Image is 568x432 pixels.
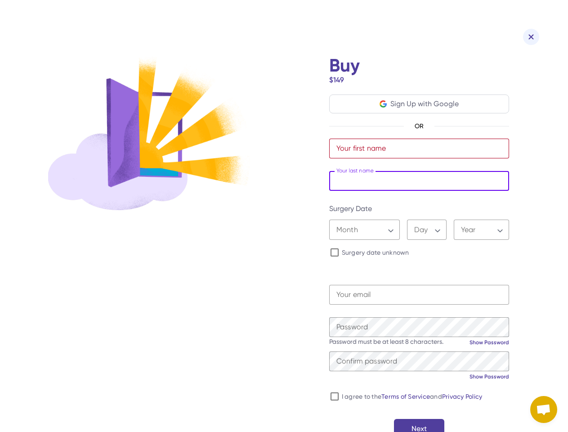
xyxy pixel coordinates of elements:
label: Surgery Date [329,203,509,214]
label: I agree to the and [340,392,483,401]
div: Sign Up with Google [390,99,459,109]
a: Privacy Policy [442,393,483,400]
span: OR [404,121,434,131]
img: Buy illustration [48,57,250,210]
div: Password must be at least 8 characters. [329,337,443,346]
button: Sign Up with Google [380,99,459,109]
a: Show Password [470,339,509,346]
div: $149 [329,75,344,85]
div: Open chat [530,396,557,423]
img: Close icn [528,34,534,40]
a: Show Password [470,373,509,380]
label: Surgery date unknown [340,248,409,257]
a: Terms of Service [381,393,430,400]
h1: Buy [329,57,360,75]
